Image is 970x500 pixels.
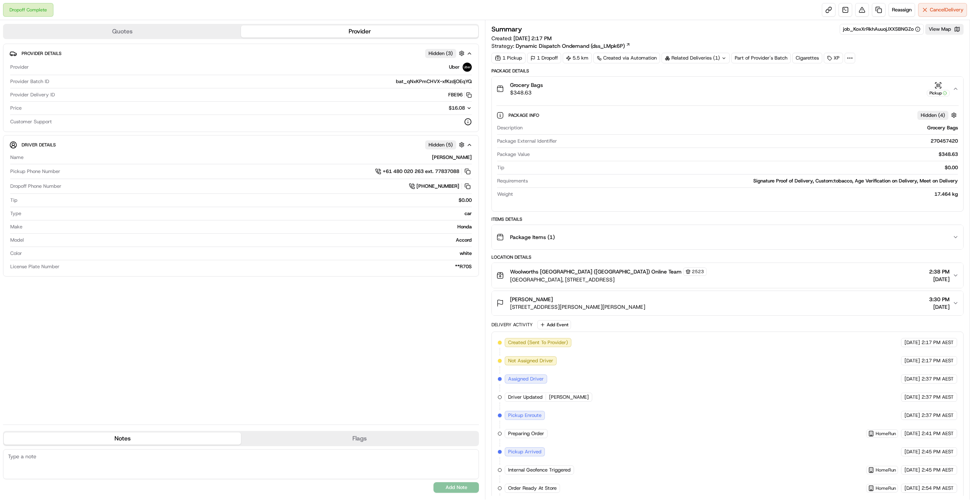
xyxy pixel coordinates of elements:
[662,53,730,63] div: Related Deliveries (1)
[492,263,963,288] button: Woolworths [GEOGRAPHIC_DATA] ([GEOGRAPHIC_DATA]) Online Team2523[GEOGRAPHIC_DATA], [STREET_ADDRES...
[508,394,543,401] span: Driver Updated
[537,320,571,329] button: Add Event
[24,210,472,217] div: car
[497,164,504,171] span: Tip
[449,105,465,111] span: $16.08
[429,142,453,148] span: Hidden ( 5 )
[927,82,950,96] button: Pickup
[4,432,241,445] button: Notes
[22,142,56,148] span: Driver Details
[876,431,896,437] span: HomeRun
[929,268,950,275] span: 2:38 PM
[560,138,958,145] div: 270457420
[10,105,22,112] span: Price
[904,339,920,346] span: [DATE]
[25,250,472,257] div: white
[510,233,555,241] span: Package Items ( 1 )
[463,63,472,72] img: uber-new-logo.jpeg
[507,164,958,171] div: $0.00
[904,412,920,419] span: [DATE]
[516,191,958,198] div: 17.464 kg
[10,210,21,217] span: Type
[918,3,967,17] button: CancelDelivery
[416,183,459,190] span: [PHONE_NUMBER]
[396,78,472,85] span: bat_qNxKPmCHVX-xfKzdjOEqYQ
[510,296,553,303] span: [PERSON_NAME]
[491,322,533,328] div: Delivery Activity
[10,154,23,161] span: Name
[904,448,920,455] span: [DATE]
[491,42,630,50] div: Strategy:
[448,91,472,98] button: FBE96
[497,151,530,158] span: Package Value
[921,339,954,346] span: 2:17 PM AEST
[508,448,541,455] span: Pickup Arrived
[925,24,964,35] button: View Map
[510,81,543,89] span: Grocery Bags
[921,376,954,382] span: 2:37 PM AEST
[497,138,557,145] span: Package External Identifier
[510,303,645,311] span: [STREET_ADDRESS][PERSON_NAME][PERSON_NAME]
[508,339,568,346] span: Created (Sent To Provider)
[516,42,625,50] span: Dynamic Dispatch Ondemand (dss_LMpk6P)
[889,3,915,17] button: Reassign
[921,112,945,119] span: Hidden ( 4 )
[375,167,472,176] a: +61 480 020 263 ext. 77837088
[593,53,660,63] a: Created via Automation
[868,467,896,473] button: HomeRun
[513,35,552,42] span: [DATE] 2:17 PM
[491,26,522,33] h3: Summary
[10,250,22,257] span: Color
[929,296,950,303] span: 3:30 PM
[492,291,963,315] button: [PERSON_NAME][STREET_ADDRESS][PERSON_NAME][PERSON_NAME]3:30 PM[DATE]
[549,394,589,401] span: [PERSON_NAME]
[429,50,453,57] span: Hidden ( 3 )
[527,53,561,63] div: 1 Dropoff
[921,448,954,455] span: 2:45 PM AEST
[25,223,472,230] div: Honda
[792,53,822,63] div: Cigarettes
[497,178,528,184] span: Requirements
[492,101,963,211] div: Grocery Bags$348.63Pickup
[904,394,920,401] span: [DATE]
[929,275,950,283] span: [DATE]
[27,154,472,161] div: [PERSON_NAME]
[921,357,954,364] span: 2:17 PM AEST
[531,178,958,184] div: Signature Proof of Delivery, Custom:tobacco, Age Verification on Delivery, Meet on Delivery
[492,77,963,101] button: Grocery Bags$348.63Pickup
[508,412,541,419] span: Pickup Enroute
[241,432,478,445] button: Flags
[10,168,60,175] span: Pickup Phone Number
[425,49,466,58] button: Hidden (3)
[10,78,49,85] span: Provider Batch ID
[241,25,478,38] button: Provider
[921,485,954,492] span: 2:54 PM AEST
[10,197,17,204] span: Tip
[409,182,472,190] a: [PHONE_NUMBER]
[508,485,557,492] span: Order Ready At Store
[10,237,24,244] span: Model
[876,467,896,473] span: HomeRun
[510,89,543,96] span: $348.63
[4,25,241,38] button: Quotes
[497,191,513,198] span: Weight
[508,112,541,118] span: Package Info
[516,42,630,50] a: Dynamic Dispatch Ondemand (dss_LMpk6P)
[876,485,896,491] span: HomeRun
[824,53,843,63] div: XP
[497,124,523,131] span: Description
[10,118,52,125] span: Customer Support
[904,467,920,473] span: [DATE]
[927,90,950,96] div: Pickup
[491,68,964,74] div: Package Details
[843,26,920,33] button: job_KoxXrRkhAuuojJXXSBNGZo
[508,376,544,382] span: Assigned Driver
[10,64,29,71] span: Provider
[449,64,460,71] span: Uber
[904,485,920,492] span: [DATE]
